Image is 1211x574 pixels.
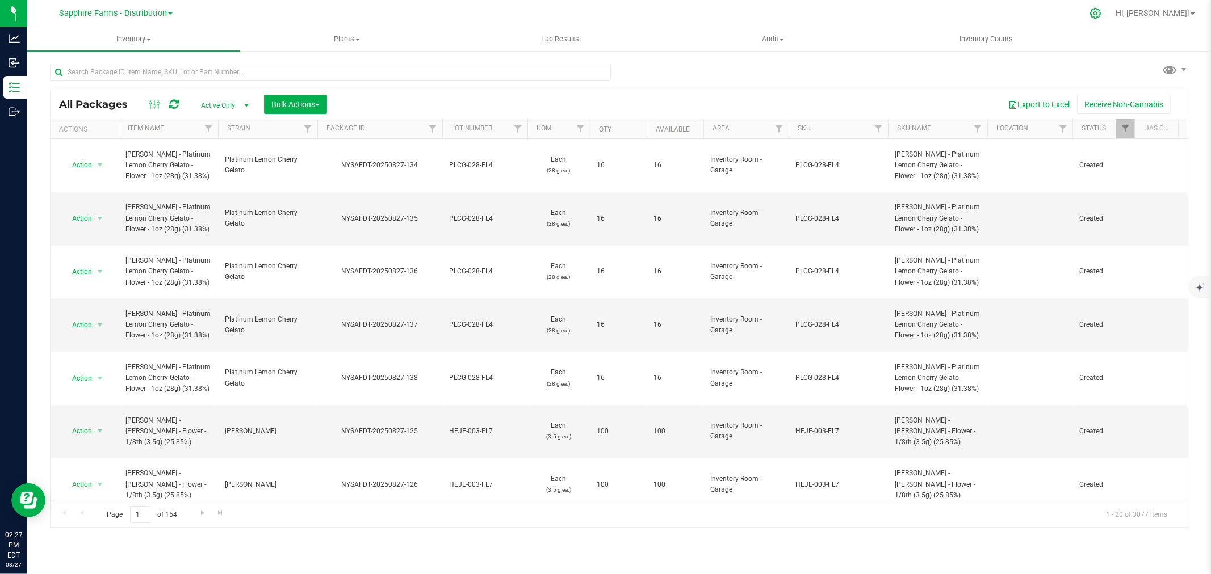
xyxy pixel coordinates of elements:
[93,370,107,386] span: select
[424,119,442,138] a: Filter
[710,154,782,176] span: Inventory Room - Garage
[316,373,444,383] div: NYSAFDT-20250827-138
[316,426,444,437] div: NYSAFDT-20250827-125
[1079,426,1128,437] span: Created
[795,266,881,277] span: PLCG-028-FL4
[9,57,20,69] inline-svg: Inbound
[449,266,521,277] span: PLCG-028-FL4
[62,210,93,226] span: Action
[225,261,311,282] span: Platinum Lemon Cherry Gelato
[449,426,521,437] span: HEJE-003-FL7
[125,255,211,288] span: [PERSON_NAME] - Platinum Lemon Cherry Gelato - Flower - 1oz (28g) (31.38%)
[326,124,365,132] a: Package ID
[1135,119,1192,139] th: Has COA
[1116,9,1189,18] span: Hi, [PERSON_NAME]!
[27,34,240,44] span: Inventory
[128,124,164,132] a: Item Name
[944,34,1028,44] span: Inventory Counts
[93,476,107,492] span: select
[449,160,521,171] span: PLCG-028-FL4
[653,479,697,490] span: 100
[264,95,327,114] button: Bulk Actions
[895,255,980,288] span: [PERSON_NAME] - Platinum Lemon Cherry Gelato - Flower - 1oz (28g) (31.38%)
[9,33,20,44] inline-svg: Analytics
[125,149,211,182] span: [PERSON_NAME] - Platinum Lemon Cherry Gelato - Flower - 1oz (28g) (31.38%)
[795,479,881,490] span: HEJE-003-FL7
[316,319,444,330] div: NYSAFDT-20250827-137
[451,124,492,132] a: Lot Number
[710,474,782,495] span: Inventory Room - Garage
[316,160,444,171] div: NYSAFDT-20250827-134
[597,373,640,383] span: 16
[879,27,1092,51] a: Inventory Counts
[227,124,250,132] a: Strain
[62,476,93,492] span: Action
[5,560,22,569] p: 08/27
[597,160,640,171] span: 16
[27,27,240,51] a: Inventory
[125,415,211,448] span: [PERSON_NAME] - [PERSON_NAME] - Flower - 1/8th (3.5g) (25.85%)
[1079,479,1128,490] span: Created
[969,119,987,138] a: Filter
[534,314,583,336] span: Each
[667,34,879,44] span: Audit
[795,426,881,437] span: HEJE-003-FL7
[509,119,527,138] a: Filter
[770,119,789,138] a: Filter
[9,106,20,117] inline-svg: Outbound
[62,157,93,173] span: Action
[5,530,22,560] p: 02:27 PM EDT
[710,314,782,336] span: Inventory Room - Garage
[271,100,320,109] span: Bulk Actions
[225,208,311,229] span: Platinum Lemon Cherry Gelato
[225,426,311,437] span: [PERSON_NAME]
[1079,160,1128,171] span: Created
[795,160,881,171] span: PLCG-028-FL4
[710,367,782,389] span: Inventory Room - Garage
[454,27,667,51] a: Lab Results
[653,426,697,437] span: 100
[653,160,697,171] span: 16
[534,431,583,442] p: (3.5 g ea.)
[11,483,45,517] iframe: Resource center
[1088,7,1104,19] div: Manage settings
[225,154,311,176] span: Platinum Lemon Cherry Gelato
[62,370,93,386] span: Action
[653,373,697,383] span: 16
[125,309,211,341] span: [PERSON_NAME] - Platinum Lemon Cherry Gelato - Flower - 1oz (28g) (31.38%)
[667,27,879,51] a: Audit
[97,506,187,524] span: Page of 154
[656,125,690,133] a: Available
[895,415,980,448] span: [PERSON_NAME] - [PERSON_NAME] - Flower - 1/8th (3.5g) (25.85%)
[534,420,583,442] span: Each
[571,119,590,138] a: Filter
[895,202,980,235] span: [PERSON_NAME] - Platinum Lemon Cherry Gelato - Flower - 1oz (28g) (31.38%)
[1079,266,1128,277] span: Created
[996,124,1028,132] a: Location
[93,317,107,333] span: select
[897,124,931,132] a: SKU Name
[597,266,640,277] span: 16
[1079,319,1128,330] span: Created
[1079,373,1128,383] span: Created
[534,261,583,282] span: Each
[795,213,881,224] span: PLCG-028-FL4
[130,506,150,524] input: 1
[534,272,583,282] p: (28 g ea.)
[534,154,583,176] span: Each
[534,484,583,495] p: (3.5 g ea.)
[534,367,583,389] span: Each
[526,34,594,44] span: Lab Results
[241,34,452,44] span: Plants
[225,314,311,336] span: Platinum Lemon Cherry Gelato
[653,319,697,330] span: 16
[534,325,583,336] p: (28 g ea.)
[50,64,611,81] input: Search Package ID, Item Name, SKU, Lot or Part Number...
[653,213,697,224] span: 16
[9,82,20,93] inline-svg: Inventory
[895,149,980,182] span: [PERSON_NAME] - Platinum Lemon Cherry Gelato - Flower - 1oz (28g) (31.38%)
[316,479,444,490] div: NYSAFDT-20250827-126
[710,208,782,229] span: Inventory Room - Garage
[93,264,107,280] span: select
[1082,124,1106,132] a: Status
